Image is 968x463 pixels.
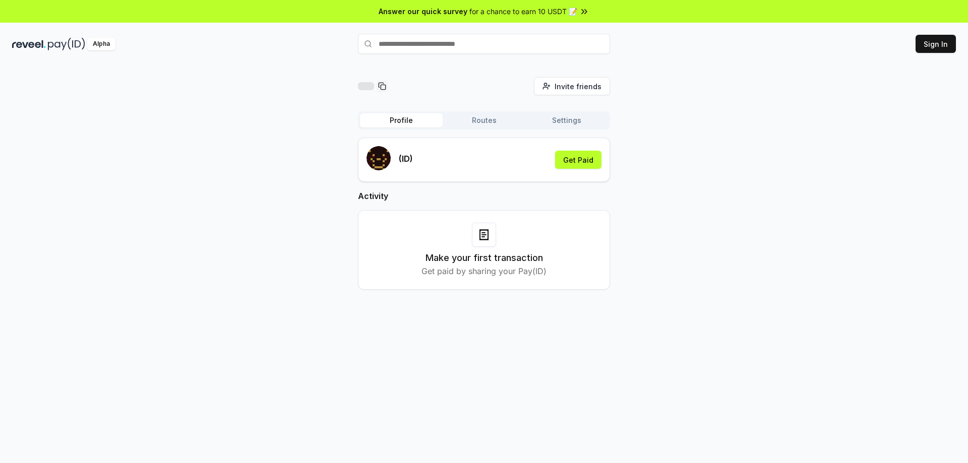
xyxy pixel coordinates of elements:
[555,151,601,169] button: Get Paid
[358,190,610,202] h2: Activity
[525,113,608,127] button: Settings
[443,113,525,127] button: Routes
[379,6,467,17] span: Answer our quick survey
[48,38,85,50] img: pay_id
[555,81,601,92] span: Invite friends
[87,38,115,50] div: Alpha
[534,77,610,95] button: Invite friends
[469,6,577,17] span: for a chance to earn 10 USDT 📝
[12,38,46,50] img: reveel_dark
[360,113,443,127] button: Profile
[426,251,543,265] h3: Make your first transaction
[421,265,547,277] p: Get paid by sharing your Pay(ID)
[399,153,413,165] p: (ID)
[916,35,956,53] button: Sign In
